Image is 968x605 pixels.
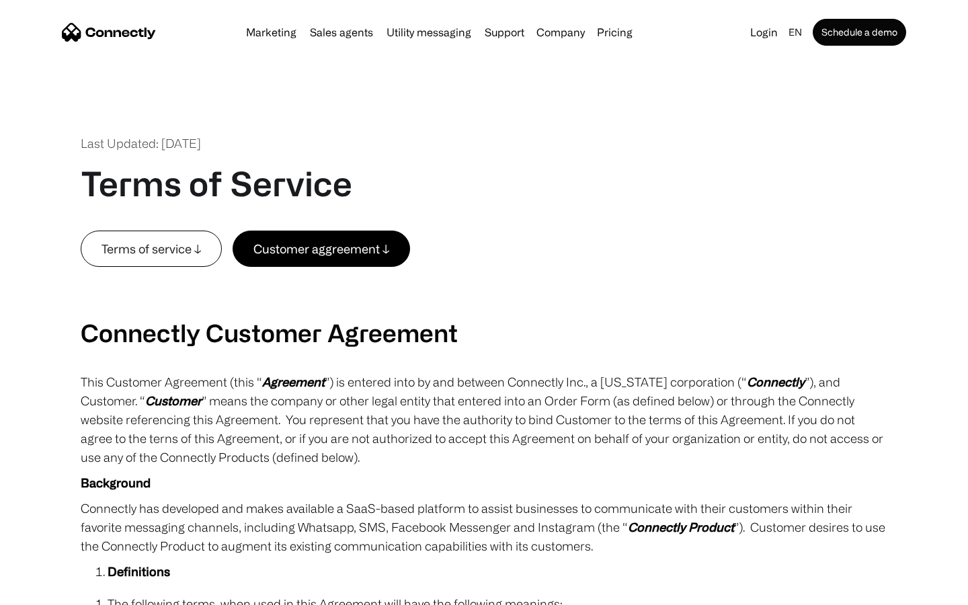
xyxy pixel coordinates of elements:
[27,581,81,600] ul: Language list
[81,372,887,467] p: This Customer Agreement (this “ ”) is entered into by and between Connectly Inc., a [US_STATE] co...
[479,27,530,38] a: Support
[13,580,81,600] aside: Language selected: English
[253,239,389,258] div: Customer aggreement ↓
[536,23,585,42] div: Company
[81,499,887,555] p: Connectly has developed and makes available a SaaS-based platform to assist businesses to communi...
[81,134,201,153] div: Last Updated: [DATE]
[789,23,802,42] div: en
[592,27,638,38] a: Pricing
[81,163,352,204] h1: Terms of Service
[305,27,378,38] a: Sales agents
[81,267,887,286] p: ‍
[628,520,734,534] em: Connectly Product
[108,565,170,578] strong: Definitions
[745,23,783,42] a: Login
[262,375,325,389] em: Agreement
[81,318,887,347] h2: Connectly Customer Agreement
[813,19,906,46] a: Schedule a demo
[241,27,302,38] a: Marketing
[145,394,202,407] em: Customer
[81,476,151,489] strong: Background
[381,27,477,38] a: Utility messaging
[81,292,887,311] p: ‍
[102,239,201,258] div: Terms of service ↓
[747,375,805,389] em: Connectly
